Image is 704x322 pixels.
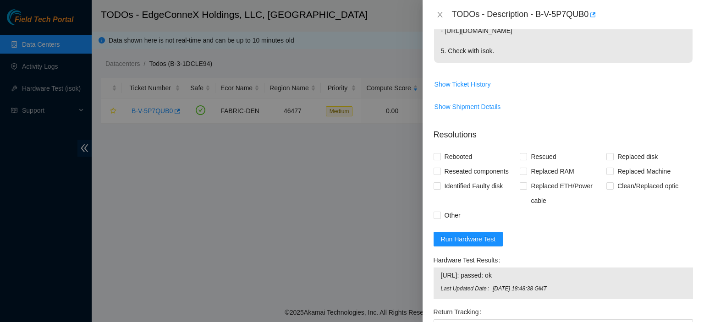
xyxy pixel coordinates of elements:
[441,164,512,179] span: Reseated components
[527,164,577,179] span: Replaced RAM
[434,253,504,267] label: Hardware Test Results
[441,179,507,193] span: Identified Faulty disk
[441,284,493,293] span: Last Updated Date
[614,164,674,179] span: Replaced Machine
[434,11,446,19] button: Close
[441,208,464,223] span: Other
[434,99,501,114] button: Show Shipment Details
[614,149,661,164] span: Replaced disk
[614,179,682,193] span: Clean/Replaced optic
[493,284,686,293] span: [DATE] 18:48:38 GMT
[436,11,444,18] span: close
[441,270,686,280] span: [URL]: passed: ok
[441,149,476,164] span: Rebooted
[434,77,491,92] button: Show Ticket History
[434,305,485,319] label: Return Tracking
[441,234,496,244] span: Run Hardware Test
[434,121,693,141] p: Resolutions
[434,232,503,246] button: Run Hardware Test
[527,179,606,208] span: Replaced ETH/Power cable
[434,79,491,89] span: Show Ticket History
[452,7,693,22] div: TODOs - Description - B-V-5P7QUB0
[527,149,560,164] span: Rescued
[434,102,501,112] span: Show Shipment Details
